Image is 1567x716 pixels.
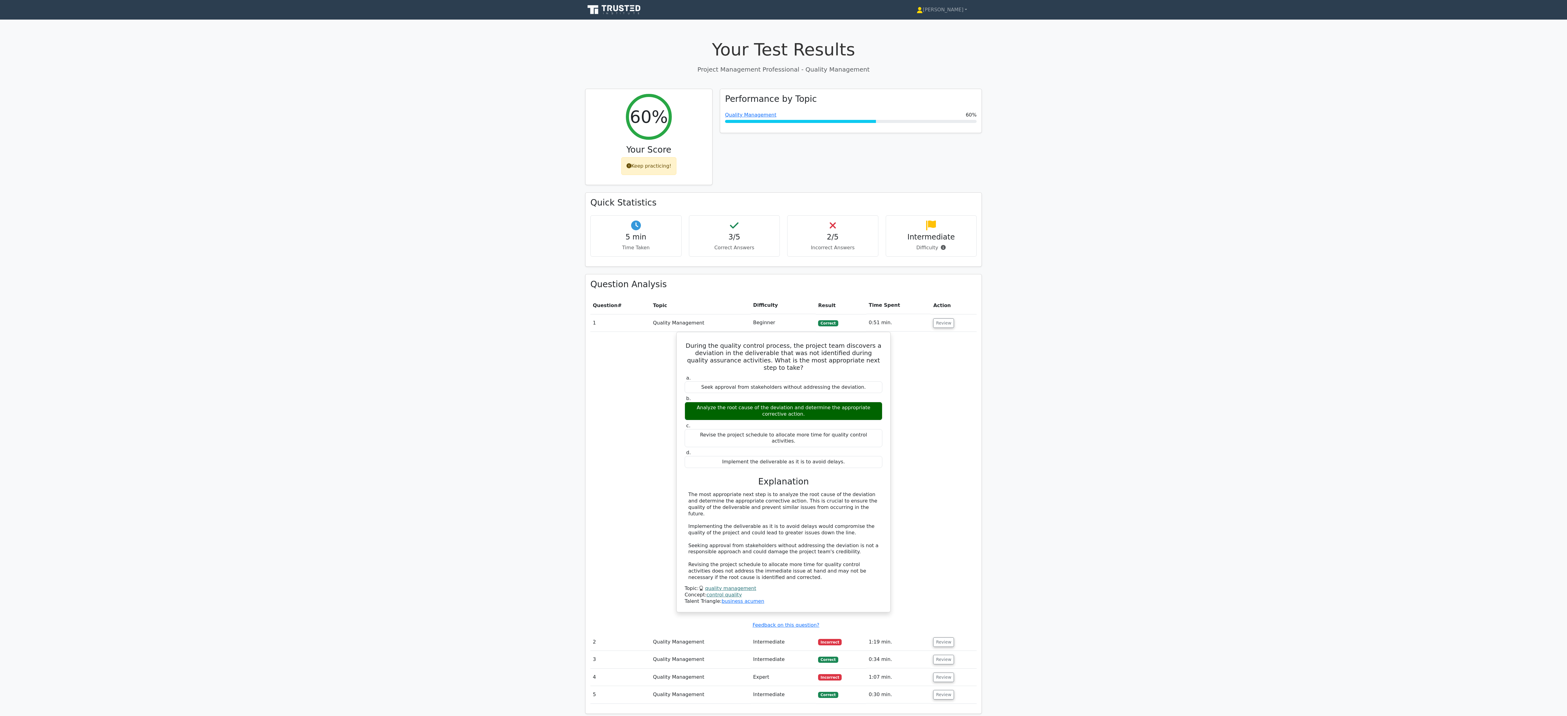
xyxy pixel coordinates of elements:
h3: Explanation [688,477,879,487]
td: 1:07 min. [866,669,931,686]
span: d. [686,450,691,455]
td: Expert [751,669,816,686]
th: # [590,297,651,314]
div: The most appropriate next step is to analyze the root cause of the deviation and determine the ap... [688,492,879,581]
h3: Quick Statistics [590,198,977,208]
h1: Your Test Results [585,39,982,60]
h4: Intermediate [891,233,972,242]
h4: 5 min [596,233,676,242]
div: Revise the project schedule to allocate more time for quality control activities. [685,429,882,447]
button: Review [933,655,954,664]
th: Topic [651,297,751,314]
td: 0:51 min. [866,314,931,332]
td: Quality Management [651,669,751,686]
th: Action [931,297,977,314]
h3: Performance by Topic [725,94,817,104]
td: 1 [590,314,651,332]
p: Difficulty [891,244,972,251]
h4: 2/5 [792,233,873,242]
a: [PERSON_NAME] [902,4,982,16]
a: quality management [705,585,756,591]
h2: 60% [630,106,668,127]
td: 3 [590,651,651,668]
span: c. [686,423,690,428]
td: 2 [590,633,651,651]
td: Intermediate [751,633,816,651]
span: b. [686,395,691,401]
span: Question [593,302,618,308]
a: Feedback on this question? [753,622,819,628]
td: 1:19 min. [866,633,931,651]
span: Incorrect [818,674,842,680]
h3: Question Analysis [590,279,977,290]
p: Correct Answers [694,244,775,251]
div: Seek approval from stakeholders without addressing the deviation. [685,381,882,393]
td: Quality Management [651,651,751,668]
span: Incorrect [818,639,842,645]
span: a. [686,375,691,381]
td: 0:30 min. [866,686,931,703]
a: business acumen [722,598,764,604]
td: Quality Management [651,314,751,332]
button: Review [933,318,954,328]
a: Quality Management [725,112,776,118]
td: 0:34 min. [866,651,931,668]
span: Correct [818,657,838,663]
p: Time Taken [596,244,676,251]
td: Intermediate [751,686,816,703]
p: Incorrect Answers [792,244,873,251]
button: Review [933,673,954,682]
span: Correct [818,692,838,698]
td: Beginner [751,314,816,332]
th: Difficulty [751,297,816,314]
h5: During the quality control process, the project team discovers a deviation in the deliverable tha... [684,342,883,371]
td: Intermediate [751,651,816,668]
div: Analyze the root cause of the deviation and determine the appropriate corrective action. [685,402,882,420]
a: control quality [707,592,742,598]
div: Topic: [685,585,882,592]
th: Time Spent [866,297,931,314]
span: 60% [966,111,977,119]
td: 5 [590,686,651,703]
td: Quality Management [651,686,751,703]
button: Review [933,637,954,647]
h3: Your Score [590,145,707,155]
span: Correct [818,320,838,326]
div: Concept: [685,592,882,598]
div: Talent Triangle: [685,585,882,604]
td: Quality Management [651,633,751,651]
p: Project Management Professional - Quality Management [585,65,982,74]
div: Keep practicing! [621,157,677,175]
th: Result [816,297,866,314]
td: 4 [590,669,651,686]
h4: 3/5 [694,233,775,242]
div: Implement the deliverable as it is to avoid delays. [685,456,882,468]
button: Review [933,690,954,699]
